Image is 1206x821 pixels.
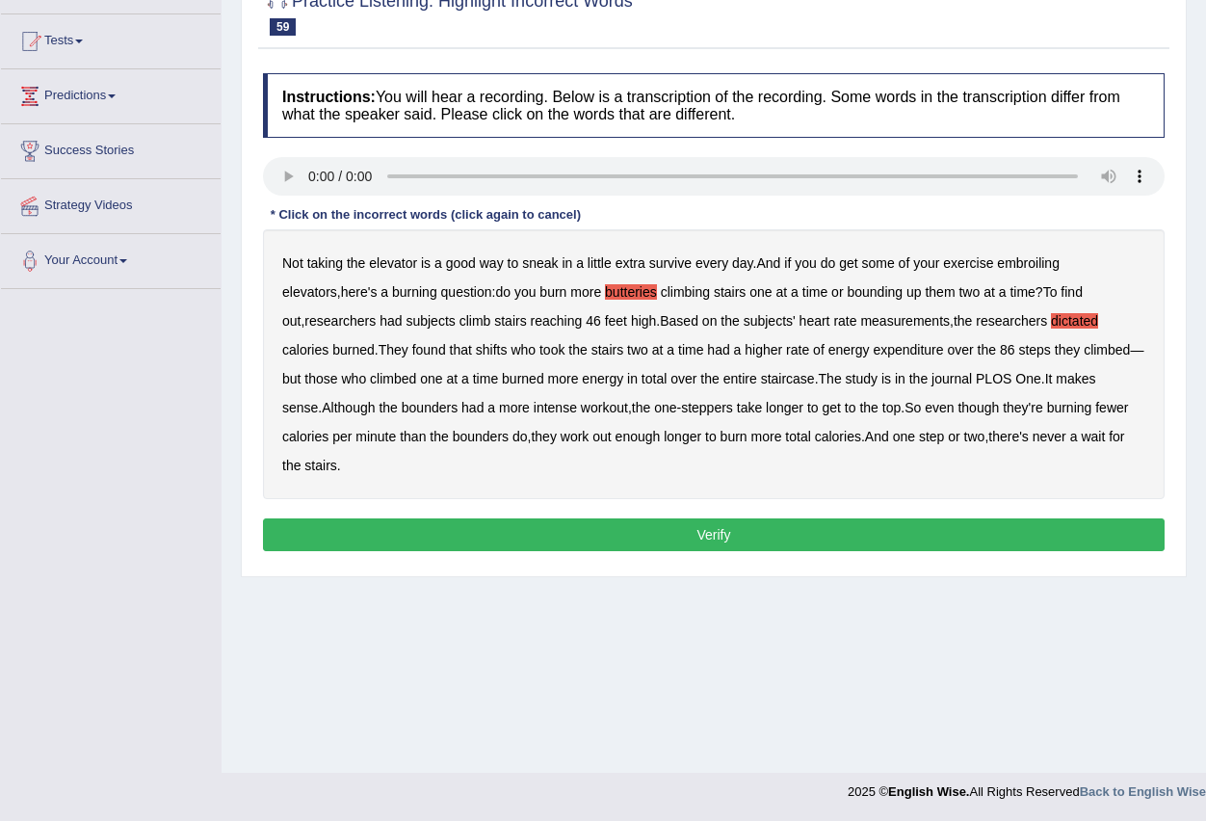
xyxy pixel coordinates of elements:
b: them [925,284,955,300]
b: on [702,313,718,329]
b: study [846,371,878,386]
b: steps [1018,342,1050,358]
b: Not [282,255,303,271]
b: journal [931,371,972,386]
b: longer [664,429,701,444]
b: had [380,313,402,329]
b: exercise [943,255,993,271]
b: is [881,371,891,386]
b: at [776,284,788,300]
b: take [737,400,762,415]
b: intense [534,400,577,415]
b: And [756,255,780,271]
b: two [964,429,985,444]
b: sneak [522,255,558,271]
b: more [548,371,579,386]
b: a [667,342,674,358]
b: of [813,342,825,358]
b: workout [581,400,628,415]
b: your [913,255,939,271]
div: 2025 © All Rights Reserved [848,773,1206,801]
b: step [919,429,944,444]
b: burned [502,371,544,386]
b: taking [307,255,343,271]
b: for [1109,429,1124,444]
b: top [882,400,901,415]
b: more [499,400,530,415]
b: researchers [976,313,1047,329]
b: climbed [1084,342,1130,358]
b: but [282,371,301,386]
b: climbed [370,371,416,386]
b: feet [605,313,627,329]
b: shifts [476,342,508,358]
b: One [1015,371,1040,386]
b: bounders [453,429,509,444]
b: the [430,429,448,444]
b: the [700,371,719,386]
b: those [304,371,337,386]
b: the [721,313,739,329]
b: at [652,342,664,358]
b: that [450,342,472,358]
b: is [421,255,431,271]
b: you [514,284,537,300]
b: never [1033,429,1066,444]
b: in [562,255,572,271]
b: stairs [591,342,623,358]
b: reaching [531,313,583,329]
b: rate [833,313,856,329]
b: one [893,429,915,444]
b: subjects [406,313,455,329]
b: find [1061,284,1083,300]
b: And [865,429,889,444]
b: bounders [402,400,458,415]
b: a [999,284,1007,300]
b: climbing [661,284,710,300]
b: energy [582,371,623,386]
b: they [531,429,556,444]
b: high [631,313,656,329]
b: time [1009,284,1035,300]
b: they [1055,342,1080,358]
b: work [561,429,590,444]
b: some [861,255,894,271]
b: staircase [761,371,815,386]
b: stairs [494,313,526,329]
b: Although [322,400,375,415]
b: if [784,255,791,271]
b: burning [392,284,437,300]
b: minute [355,429,396,444]
b: elevators [282,284,337,300]
b: up [906,284,922,300]
b: rate [786,342,809,358]
b: the [379,400,397,415]
b: enough [616,429,661,444]
b: entire [723,371,757,386]
span: 59 [270,18,296,36]
b: over [670,371,696,386]
b: two [958,284,980,300]
b: who [342,371,367,386]
b: measurements [860,313,950,329]
b: good [446,255,476,271]
b: per [332,429,352,444]
b: the [347,255,365,271]
b: steppers [681,400,733,415]
a: Back to English Wise [1080,784,1206,799]
b: burn [721,429,747,444]
b: one [654,400,676,415]
b: or [948,429,959,444]
b: though [957,400,999,415]
b: wait [1081,429,1105,444]
b: do [495,284,511,300]
b: to [845,400,856,415]
b: do [821,255,836,271]
b: time [678,342,703,358]
b: more [751,429,782,444]
b: the [859,400,878,415]
b: a [791,284,799,300]
b: a [380,284,388,300]
div: . , : ? , . , . — . . . , - . , . , . [263,229,1165,499]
